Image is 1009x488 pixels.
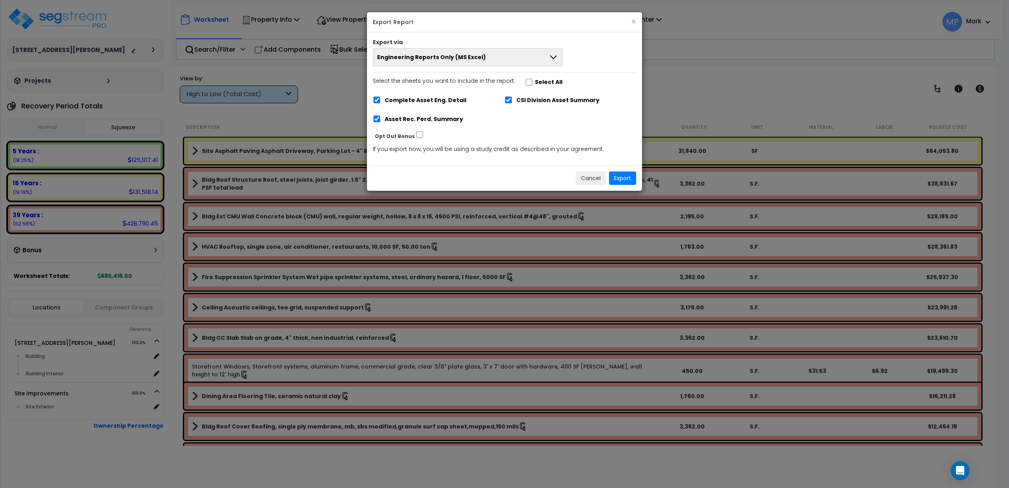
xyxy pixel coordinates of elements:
label: CSI Division Asset Summary [516,96,599,105]
label: Export via [373,38,403,46]
p: If you export now, you will be using a study credit as described in your agreement. [373,145,636,154]
label: Asset Rec. Perd. Summary [385,115,463,124]
label: Complete Asset Eng. Detail [385,96,466,105]
span: Engineering Reports Only (MS Excel) [377,53,486,61]
button: × [631,17,636,26]
input: Select the sheets you want to include in the report:Select All [525,79,533,86]
button: Engineering Reports Only (MS Excel) [373,48,562,66]
p: Select the sheets you want to include in the report: [373,76,515,86]
button: Export [609,171,636,185]
h5: Export Report [373,18,636,26]
label: Select All [535,78,562,87]
label: Opt Out Bonus [375,132,415,141]
div: Open Intercom Messenger [951,461,970,480]
button: Cancel [576,171,606,185]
